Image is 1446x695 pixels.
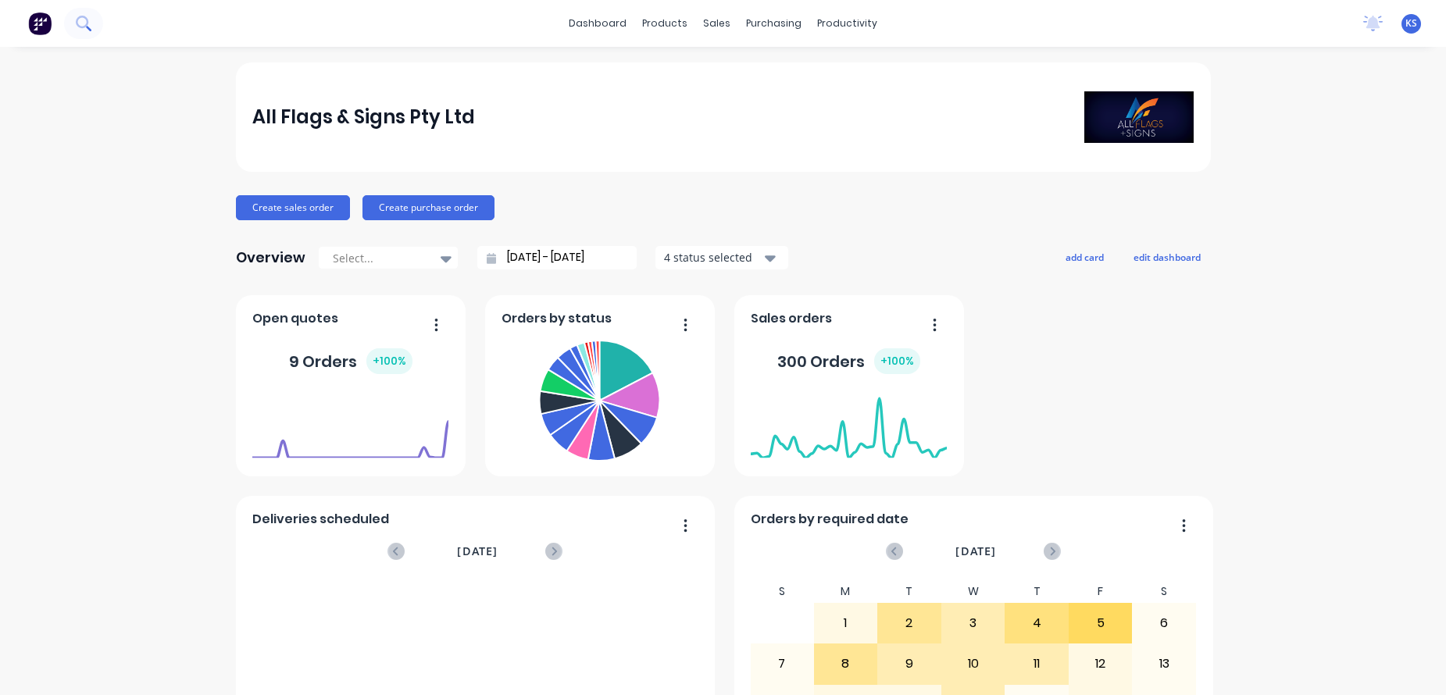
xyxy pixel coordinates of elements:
div: 4 status selected [664,249,762,266]
div: 4 [1005,604,1068,643]
span: [DATE] [457,543,498,560]
div: 9 Orders [289,348,412,374]
div: 1 [815,604,877,643]
div: products [634,12,695,35]
button: Create purchase order [362,195,494,220]
div: 8 [815,644,877,683]
span: Sales orders [751,309,832,328]
img: Factory [28,12,52,35]
div: 300 Orders [777,348,920,374]
button: Create sales order [236,195,350,220]
div: sales [695,12,738,35]
div: S [750,580,814,603]
a: dashboard [561,12,634,35]
div: 12 [1069,644,1132,683]
div: S [1132,580,1196,603]
div: W [941,580,1005,603]
div: 2 [878,604,941,643]
div: T [1005,580,1069,603]
img: All Flags & Signs Pty Ltd [1084,91,1194,143]
div: 10 [942,644,1005,683]
span: Orders by status [502,309,612,328]
div: 13 [1133,644,1195,683]
button: add card [1055,247,1114,267]
div: M [814,580,878,603]
span: Open quotes [252,309,338,328]
div: Overview [236,242,305,273]
span: KS [1405,16,1417,30]
div: 6 [1133,604,1195,643]
div: 7 [751,644,813,683]
div: 3 [942,604,1005,643]
button: edit dashboard [1123,247,1211,267]
div: 9 [878,644,941,683]
div: productivity [809,12,885,35]
div: F [1069,580,1133,603]
div: + 100 % [366,348,412,374]
div: All Flags & Signs Pty Ltd [252,102,475,133]
span: [DATE] [955,543,996,560]
button: 4 status selected [655,246,788,269]
div: 11 [1005,644,1068,683]
div: purchasing [738,12,809,35]
div: T [877,580,941,603]
div: 5 [1069,604,1132,643]
div: + 100 % [874,348,920,374]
